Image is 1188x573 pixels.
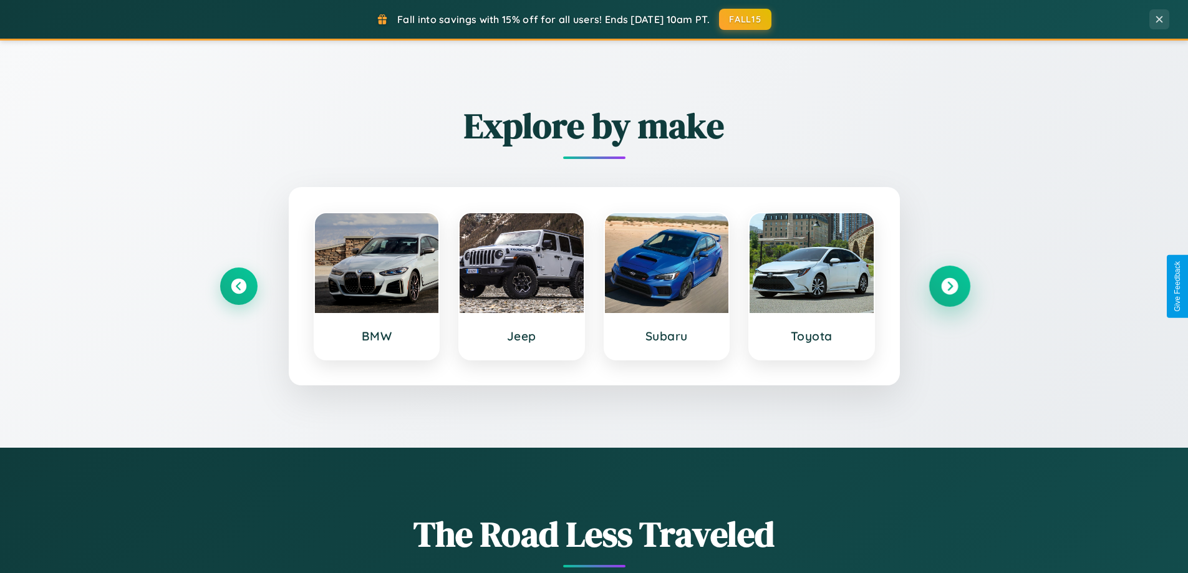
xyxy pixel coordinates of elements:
[220,102,968,150] h2: Explore by make
[397,13,710,26] span: Fall into savings with 15% off for all users! Ends [DATE] 10am PT.
[327,329,427,344] h3: BMW
[762,329,861,344] h3: Toyota
[220,510,968,558] h1: The Road Less Traveled
[617,329,717,344] h3: Subaru
[472,329,571,344] h3: Jeep
[1173,261,1182,312] div: Give Feedback
[719,9,771,30] button: FALL15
